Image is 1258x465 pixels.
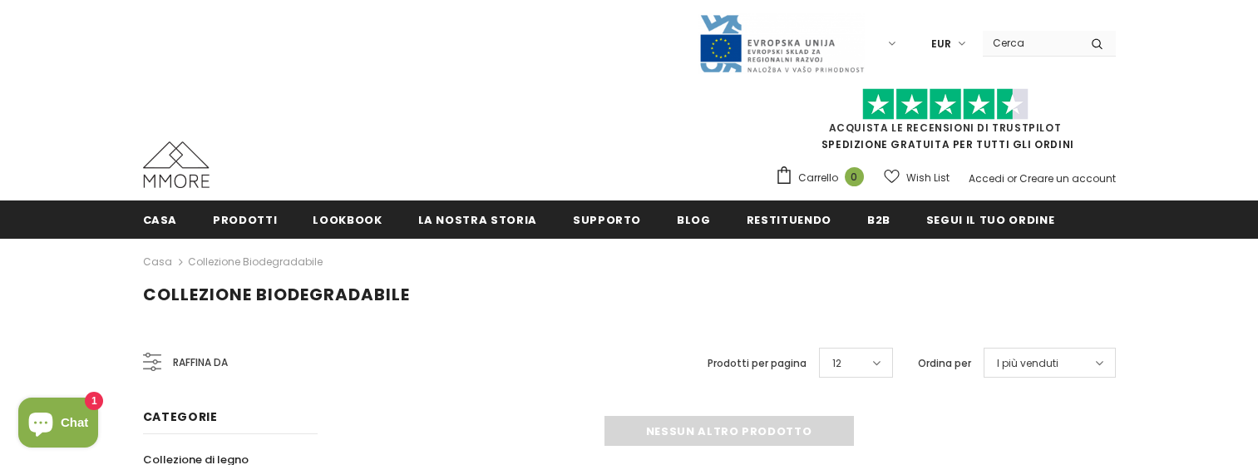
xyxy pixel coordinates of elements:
span: 12 [832,355,841,372]
span: B2B [867,212,890,228]
span: Casa [143,212,178,228]
a: Accedi [969,171,1004,186]
inbox-online-store-chat: Shopify online store chat [13,398,103,452]
span: Prodotti [213,212,277,228]
a: Blog [677,200,711,238]
span: La nostra storia [418,212,537,228]
a: Casa [143,200,178,238]
a: B2B [867,200,890,238]
span: SPEDIZIONE GRATUITA PER TUTTI GLI ORDINI [775,96,1116,151]
a: Prodotti [213,200,277,238]
span: EUR [931,36,951,52]
a: supporto [573,200,641,238]
span: Collezione biodegradabile [143,283,410,306]
span: 0 [845,167,864,186]
span: Raffina da [173,354,228,372]
input: Search Site [983,31,1078,55]
a: Lookbook [313,200,382,238]
span: Blog [677,212,711,228]
span: Lookbook [313,212,382,228]
label: Ordina per [918,355,971,372]
label: Prodotti per pagina [708,355,807,372]
a: Restituendo [747,200,831,238]
a: La nostra storia [418,200,537,238]
a: Creare un account [1019,171,1116,186]
a: Acquista le recensioni di TrustPilot [829,121,1062,135]
img: Casi MMORE [143,141,210,188]
a: Casa [143,252,172,272]
a: Wish List [884,163,950,192]
a: Segui il tuo ordine [926,200,1054,238]
span: Restituendo [747,212,831,228]
a: Javni Razpis [698,36,865,50]
span: I più venduti [997,355,1058,372]
img: Javni Razpis [698,13,865,74]
img: Fidati di Pilot Stars [862,88,1029,121]
span: Segui il tuo ordine [926,212,1054,228]
span: supporto [573,212,641,228]
span: Categorie [143,408,218,425]
a: Collezione biodegradabile [188,255,323,269]
span: Carrello [798,170,838,186]
a: Carrello 0 [775,166,872,190]
span: or [1007,171,1017,186]
span: Wish List [906,170,950,186]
